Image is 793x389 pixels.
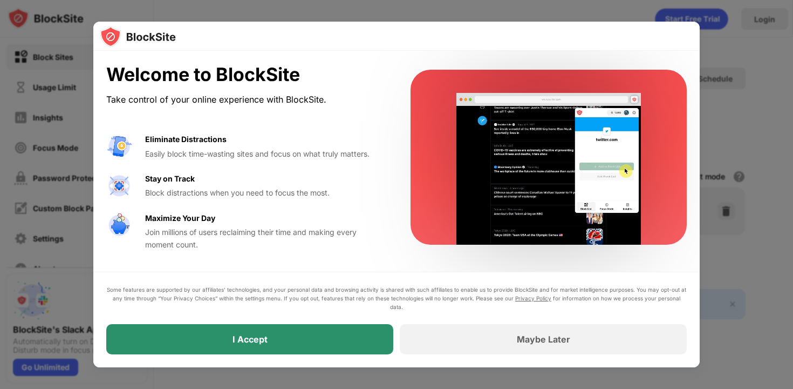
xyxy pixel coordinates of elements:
div: Maybe Later [517,334,570,345]
div: Take control of your online experience with BlockSite. [106,92,385,108]
div: Stay on Track [145,173,195,185]
img: value-focus.svg [106,173,132,199]
div: I Accept [233,334,268,345]
div: Join millions of users reclaiming their time and making every moment count. [145,226,385,251]
img: value-avoid-distractions.svg [106,133,132,159]
img: value-safe-time.svg [106,212,132,238]
div: Welcome to BlockSite [106,64,385,86]
img: logo-blocksite.svg [100,26,176,48]
a: Privacy Policy [515,295,551,301]
div: Maximize Your Day [145,212,215,224]
div: Eliminate Distractions [145,133,227,145]
div: Easily block time-wasting sites and focus on what truly matters. [145,148,385,160]
div: Some features are supported by our affiliates’ technologies, and your personal data and browsing ... [106,285,687,311]
div: Block distractions when you need to focus the most. [145,187,385,199]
